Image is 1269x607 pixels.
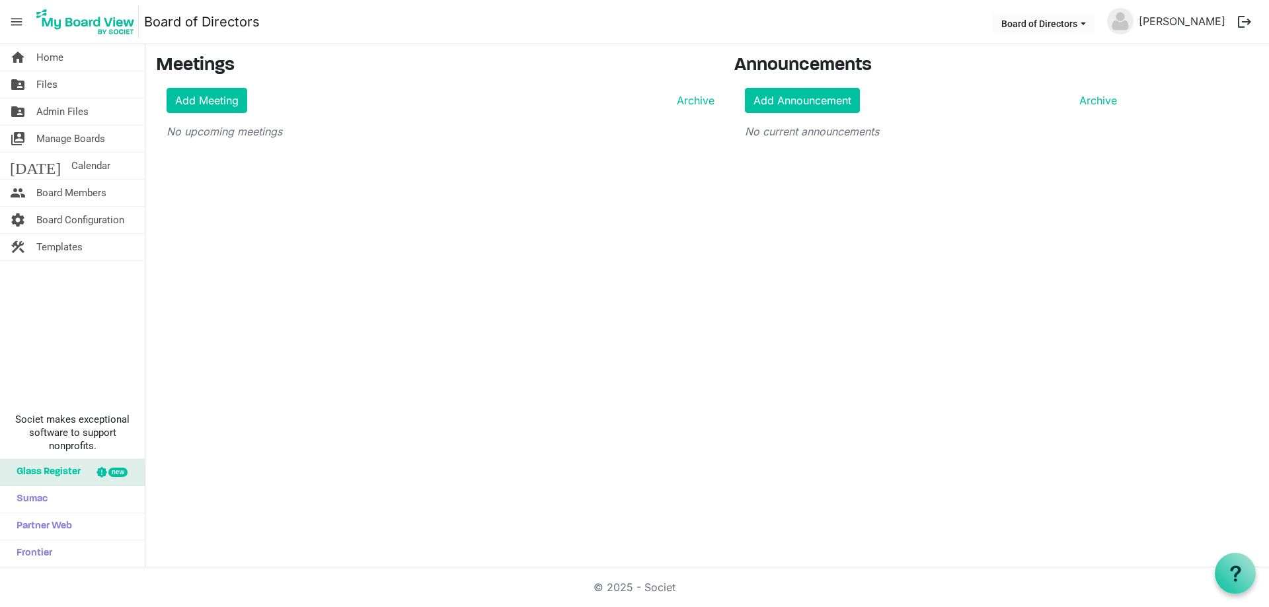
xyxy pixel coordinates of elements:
a: © 2025 - Societ [594,581,675,594]
a: Board of Directors [144,9,260,35]
button: Board of Directors dropdownbutton [993,14,1095,32]
span: Files [36,71,58,98]
span: Partner Web [10,513,72,540]
span: switch_account [10,125,26,152]
span: folder_shared [10,71,26,98]
span: [DATE] [10,153,61,179]
span: people [10,180,26,206]
span: Calendar [71,153,110,179]
a: My Board View Logo [32,5,144,38]
a: Add Meeting [167,88,247,113]
span: construction [10,234,26,260]
button: logout [1231,8,1258,36]
span: Frontier [10,540,52,567]
img: no-profile-picture.svg [1107,8,1134,34]
span: Home [36,44,63,71]
p: No current announcements [745,124,1117,139]
span: Sumac [10,486,48,513]
a: Archive [672,92,714,108]
span: settings [10,207,26,233]
span: home [10,44,26,71]
span: Board Configuration [36,207,124,233]
h3: Meetings [156,55,714,77]
a: Add Announcement [745,88,860,113]
span: Board Members [36,180,106,206]
span: Societ makes exceptional software to support nonprofits. [6,413,139,452]
h3: Announcements [734,55,1128,77]
p: No upcoming meetings [167,124,714,139]
span: menu [4,9,29,34]
div: new [108,468,128,477]
span: Templates [36,234,83,260]
span: Glass Register [10,459,81,485]
span: folder_shared [10,98,26,125]
img: My Board View Logo [32,5,139,38]
a: [PERSON_NAME] [1134,8,1231,34]
span: Admin Files [36,98,89,125]
a: Archive [1074,92,1117,108]
span: Manage Boards [36,125,105,152]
